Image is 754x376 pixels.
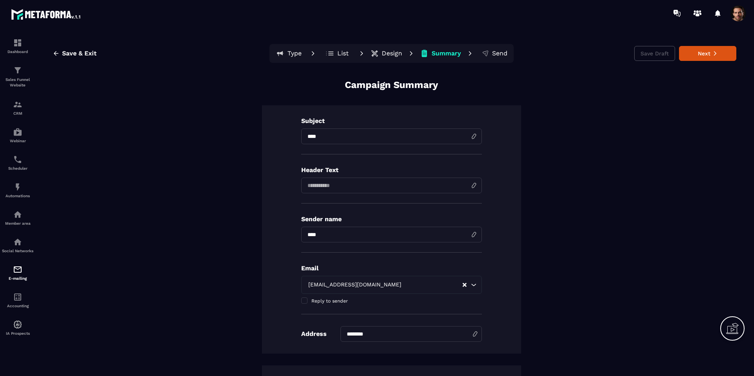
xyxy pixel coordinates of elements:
[13,66,22,75] img: formation
[2,121,33,149] a: automationsautomationsWebinar
[320,46,355,61] button: List
[2,32,33,60] a: formationformationDashboard
[13,182,22,192] img: automations
[2,77,33,88] p: Sales Funnel Website
[301,166,482,174] p: Header Text
[2,204,33,231] a: automationsautomationsMember area
[477,46,512,61] button: Send
[2,94,33,121] a: formationformationCRM
[301,215,482,223] p: Sender name
[2,304,33,308] p: Accounting
[403,281,462,289] input: Search for option
[2,231,33,259] a: social-networksocial-networkSocial Networks
[2,166,33,171] p: Scheduler
[13,210,22,219] img: automations
[271,46,306,61] button: Type
[311,298,348,304] span: Reply to sender
[13,320,22,329] img: automations
[13,100,22,109] img: formation
[2,276,33,281] p: E-mailing
[13,38,22,48] img: formation
[2,249,33,253] p: Social Networks
[306,281,403,289] span: [EMAIL_ADDRESS][DOMAIN_NAME]
[2,259,33,286] a: emailemailE-mailing
[13,237,22,247] img: social-network
[287,50,302,57] p: Type
[492,50,507,57] p: Send
[301,330,327,337] p: Address
[2,194,33,198] p: Automations
[301,117,482,125] p: Subject
[2,331,33,336] p: IA Prospects
[13,265,22,274] img: email
[301,276,482,294] div: Search for option
[2,139,33,143] p: Webinar
[2,111,33,116] p: CRM
[345,79,438,92] p: Campaign Summary
[2,286,33,314] a: accountantaccountantAccounting
[11,7,82,21] img: logo
[679,46,736,61] button: Next
[62,50,97,57] span: Save & Exit
[2,50,33,54] p: Dashboard
[301,264,482,272] p: Email
[47,46,102,61] button: Save & Exit
[432,50,461,57] p: Summary
[13,155,22,164] img: scheduler
[2,60,33,94] a: formationformationSales Funnel Website
[368,46,404,61] button: Design
[2,149,33,176] a: schedulerschedulerScheduler
[2,221,33,226] p: Member area
[2,176,33,204] a: automationsautomationsAutomations
[13,127,22,137] img: automations
[13,292,22,302] img: accountant
[382,50,402,57] p: Design
[418,46,463,61] button: Summary
[463,282,467,288] button: Clear Selected
[337,50,349,57] p: List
